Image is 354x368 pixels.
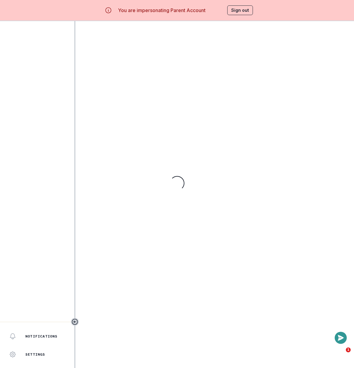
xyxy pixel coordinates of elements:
[25,334,58,339] p: Notifications
[335,332,347,344] button: Open or close messaging widget
[333,347,348,362] iframe: Intercom live chat
[71,318,79,326] button: Toggle sidebar
[346,347,351,352] span: 1
[227,5,253,15] button: Sign out
[25,352,45,357] p: Settings
[118,7,206,14] p: You are impersonating Parent Account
